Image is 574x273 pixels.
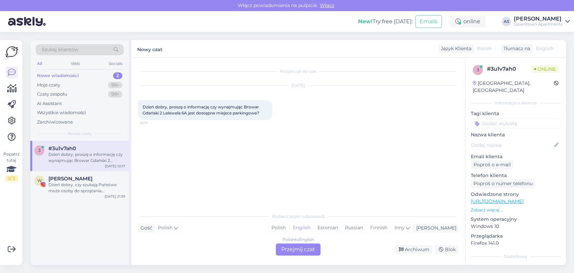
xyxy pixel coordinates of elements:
[314,223,341,233] div: Estonian
[107,59,124,68] div: Socials
[450,15,486,28] div: online
[138,225,152,232] div: Gość
[471,264,561,271] p: Notatki
[471,240,561,247] p: Firefox 141.0
[36,59,43,68] div: All
[358,18,373,25] b: New!
[471,191,561,198] p: Odwiedzone strony
[5,151,17,181] div: Popatrz tutaj
[105,164,125,169] div: [DATE] 10:17
[471,100,561,106] div: Informacje o kliencie
[471,118,561,129] input: Dodać etykietę
[138,213,458,219] div: Wybierz język i odpowiedz
[367,223,391,233] div: Finnish
[536,45,553,52] span: English
[138,68,458,74] div: Rozpoczął się czat
[5,45,18,58] img: Askly Logo
[108,82,122,89] div: 99+
[282,237,314,243] div: Polish to English
[48,151,125,164] div: Dzień dobry, proszę o informację czy wynajmując Browar Gdański 2 Lelewela 6A jest dostępne miejsc...
[37,91,67,98] div: Czaty zespołu
[471,198,524,204] a: [URL][DOMAIN_NAME]
[531,65,559,73] span: Online
[514,22,563,27] div: Downtown Apartments
[471,110,561,117] p: Tagi klienta
[514,16,563,22] div: [PERSON_NAME]
[514,16,570,27] a: [PERSON_NAME]Downtown Apartments
[471,131,561,138] p: Nazwa klienta
[113,72,122,79] div: 2
[138,82,458,89] div: [DATE]
[471,233,561,240] p: Przeglądarka
[37,178,42,183] span: W
[70,59,81,68] div: Web
[48,182,125,194] div: Dzień dobry, czy szukają Państwo może osoby do sprzątania apartamentu w [GEOGRAPHIC_DATA]?😊
[435,245,458,254] div: Blok
[341,223,367,233] div: Russian
[471,216,561,223] p: System operacyjny
[48,145,76,151] span: #3u1v7ah0
[471,253,561,260] div: Dodatkowy
[318,2,336,8] span: Włącz
[37,119,73,126] div: Zarchiwizowane
[471,141,553,149] input: Dodaj nazwę
[137,44,162,53] label: Nowy czat
[158,224,173,232] span: Polish
[395,245,432,254] div: Archiwum
[471,172,561,179] p: Telefon klienta
[289,223,314,233] div: English
[477,45,492,52] span: Polish
[276,243,320,255] div: Przejmij czat
[477,67,479,72] span: 3
[471,153,561,160] p: Email klienta
[37,72,79,79] div: Nowe wiadomości
[473,80,554,94] div: [GEOGRAPHIC_DATA], [GEOGRAPHIC_DATA]
[37,100,62,107] div: AI Assistant
[37,82,60,89] div: Moje czaty
[471,179,535,188] div: Poproś o numer telefonu
[143,104,260,115] span: Dzień dobry, proszę o informację czy wynajmując Browar Gdański 2 Lelewela 6A jest dostępne miejsc...
[471,223,561,230] p: Windows 10
[438,45,471,52] div: Język Klienta
[108,91,122,98] div: 99+
[68,131,92,137] span: Nowe czaty
[415,15,442,28] button: Emails
[414,225,456,232] div: [PERSON_NAME]
[5,175,17,181] div: 2 / 3
[42,46,78,53] span: Szukaj klientów
[471,160,513,169] div: Poproś o e-mail
[487,65,531,73] div: # 3u1v7ah0
[48,176,92,182] span: Weronika Orłowska
[140,121,165,126] span: 10:17
[502,17,511,26] div: AS
[268,223,289,233] div: Polish
[471,207,561,213] p: Zobacz więcej ...
[394,225,405,231] span: Inny
[501,45,530,52] div: Tłumacz na
[38,148,41,153] span: 3
[358,18,413,26] div: Try free [DATE]:
[105,194,125,199] div: [DATE] 21:39
[37,109,86,116] div: Wszystkie wiadomości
